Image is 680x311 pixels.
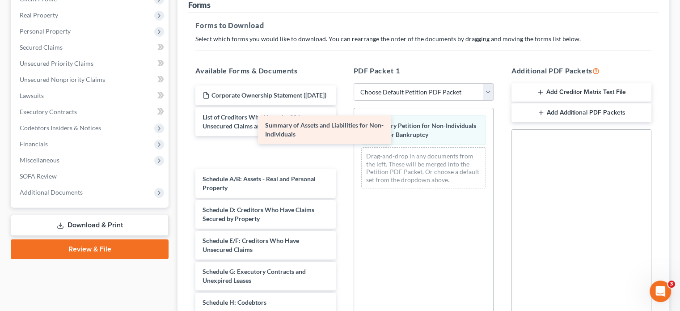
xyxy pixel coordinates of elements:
[369,122,476,138] span: Voluntary Petition for Non-Individuals Filing for Bankruptcy
[13,104,169,120] a: Executory Contracts
[13,168,169,184] a: SOFA Review
[13,88,169,104] a: Lawsuits
[211,91,326,99] span: Corporate Ownership Statement ([DATE])
[650,281,671,302] iframe: Intercom live chat
[195,34,651,43] p: Select which forms you would like to download. You can rearrange the order of the documents by dr...
[13,39,169,55] a: Secured Claims
[20,60,93,67] span: Unsecured Priority Claims
[203,268,306,284] span: Schedule G: Executory Contracts and Unexpired Leases
[20,43,63,51] span: Secured Claims
[20,11,58,19] span: Real Property
[20,76,105,83] span: Unsecured Nonpriority Claims
[20,140,48,148] span: Financials
[20,27,71,35] span: Personal Property
[203,206,314,222] span: Schedule D: Creditors Who Have Claims Secured by Property
[13,72,169,88] a: Unsecured Nonpriority Claims
[20,108,77,115] span: Executory Contracts
[195,65,335,76] h5: Available Forms & Documents
[668,281,675,288] span: 3
[511,103,651,122] button: Add Additional PDF Packets
[11,239,169,259] a: Review & File
[354,65,494,76] h5: PDF Packet 1
[13,55,169,72] a: Unsecured Priority Claims
[20,188,83,196] span: Additional Documents
[195,20,651,31] h5: Forms to Download
[20,172,57,180] span: SOFA Review
[265,121,384,138] span: Summary of Assets and Liabilities for Non-Individuals
[511,83,651,102] button: Add Creditor Matrix Text File
[203,113,318,130] span: List of Creditors Who Have the 20 Largest Unsecured Claims and Are Not Insiders
[20,156,59,164] span: Miscellaneous
[20,124,101,132] span: Codebtors Insiders & Notices
[203,298,266,306] span: Schedule H: Codebtors
[203,175,316,192] span: Schedule A/B: Assets - Real and Personal Property
[361,147,486,188] div: Drag-and-drop in any documents from the left. These will be merged into the Petition PDF Packet. ...
[20,92,44,99] span: Lawsuits
[511,65,651,76] h5: Additional PDF Packets
[203,237,299,253] span: Schedule E/F: Creditors Who Have Unsecured Claims
[11,215,169,236] a: Download & Print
